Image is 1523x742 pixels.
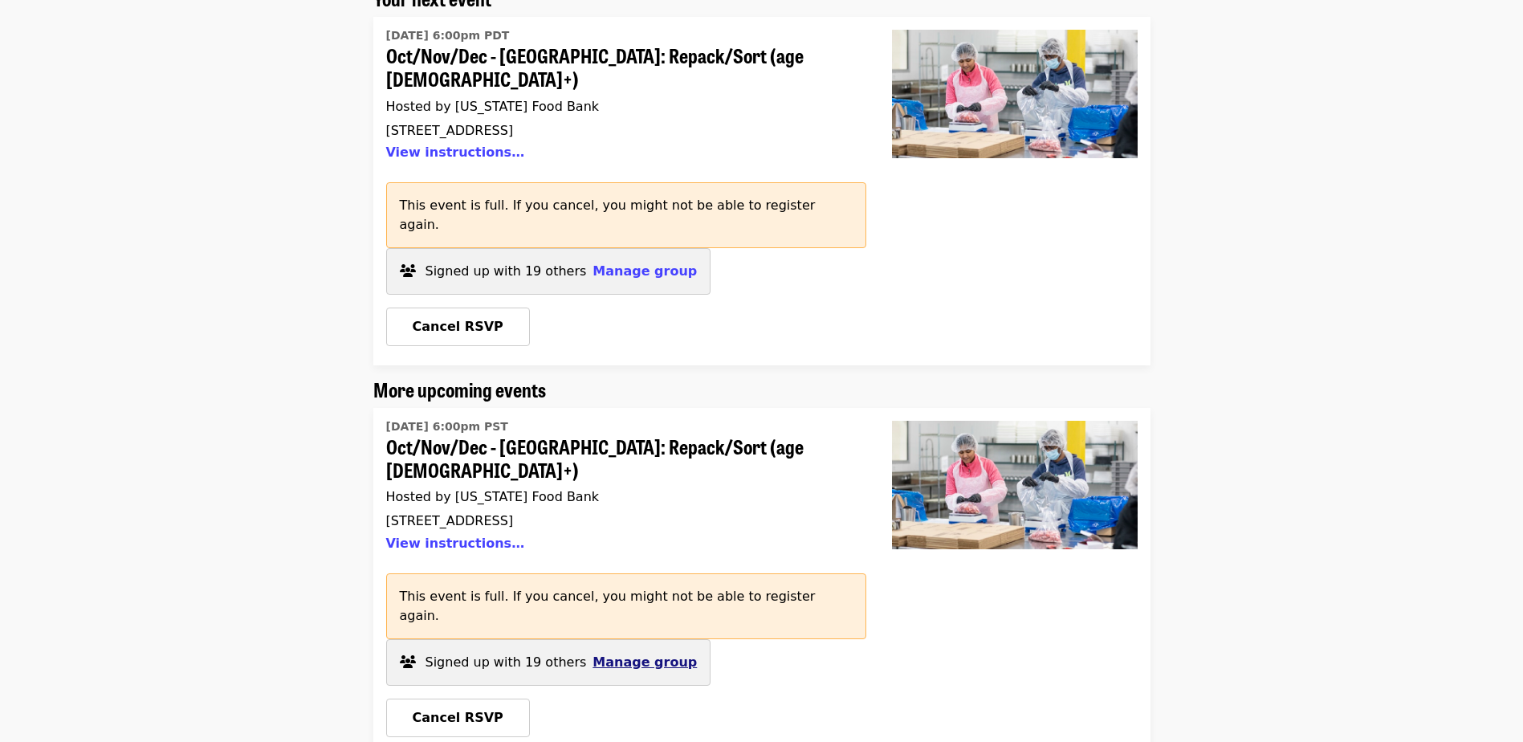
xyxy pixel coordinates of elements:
div: [STREET_ADDRESS] [386,123,853,138]
img: Oct/Nov/Dec - Beaverton: Repack/Sort (age 10+) [892,30,1138,158]
span: More upcoming events [373,375,546,403]
a: Oct/Nov/Dec - Beaverton: Repack/Sort (age 10+) [386,414,853,561]
img: Oct/Nov/Dec - Beaverton: Repack/Sort (age 10+) [892,421,1138,549]
span: Manage group [593,263,697,279]
p: This event is full. If you cancel, you might not be able to register again. [400,587,853,626]
button: Manage group [593,653,697,672]
span: Cancel RSVP [413,319,503,334]
i: users icon [400,263,416,279]
span: Manage group [593,654,697,670]
time: [DATE] 6:00pm PDT [386,27,510,44]
span: Oct/Nov/Dec - [GEOGRAPHIC_DATA]: Repack/Sort (age [DEMOGRAPHIC_DATA]+) [386,435,853,482]
div: [STREET_ADDRESS] [386,513,853,528]
a: Oct/Nov/Dec - Beaverton: Repack/Sort (age 10+) [879,17,1150,365]
span: Hosted by [US_STATE] Food Bank [386,99,600,114]
span: Signed up with 19 others [426,654,587,670]
span: Signed up with 19 others [426,263,587,279]
button: Cancel RSVP [386,699,530,737]
a: Oct/Nov/Dec - Beaverton: Repack/Sort (age 10+) [386,23,853,169]
i: users icon [400,654,416,670]
span: Cancel RSVP [413,710,503,725]
button: View instructions… [386,536,525,551]
button: Manage group [593,262,697,281]
time: [DATE] 6:00pm PST [386,418,508,435]
button: Cancel RSVP [386,308,530,346]
span: Hosted by [US_STATE] Food Bank [386,489,600,504]
span: Oct/Nov/Dec - [GEOGRAPHIC_DATA]: Repack/Sort (age [DEMOGRAPHIC_DATA]+) [386,44,853,91]
p: This event is full. If you cancel, you might not be able to register again. [400,196,853,234]
button: View instructions… [386,145,525,160]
